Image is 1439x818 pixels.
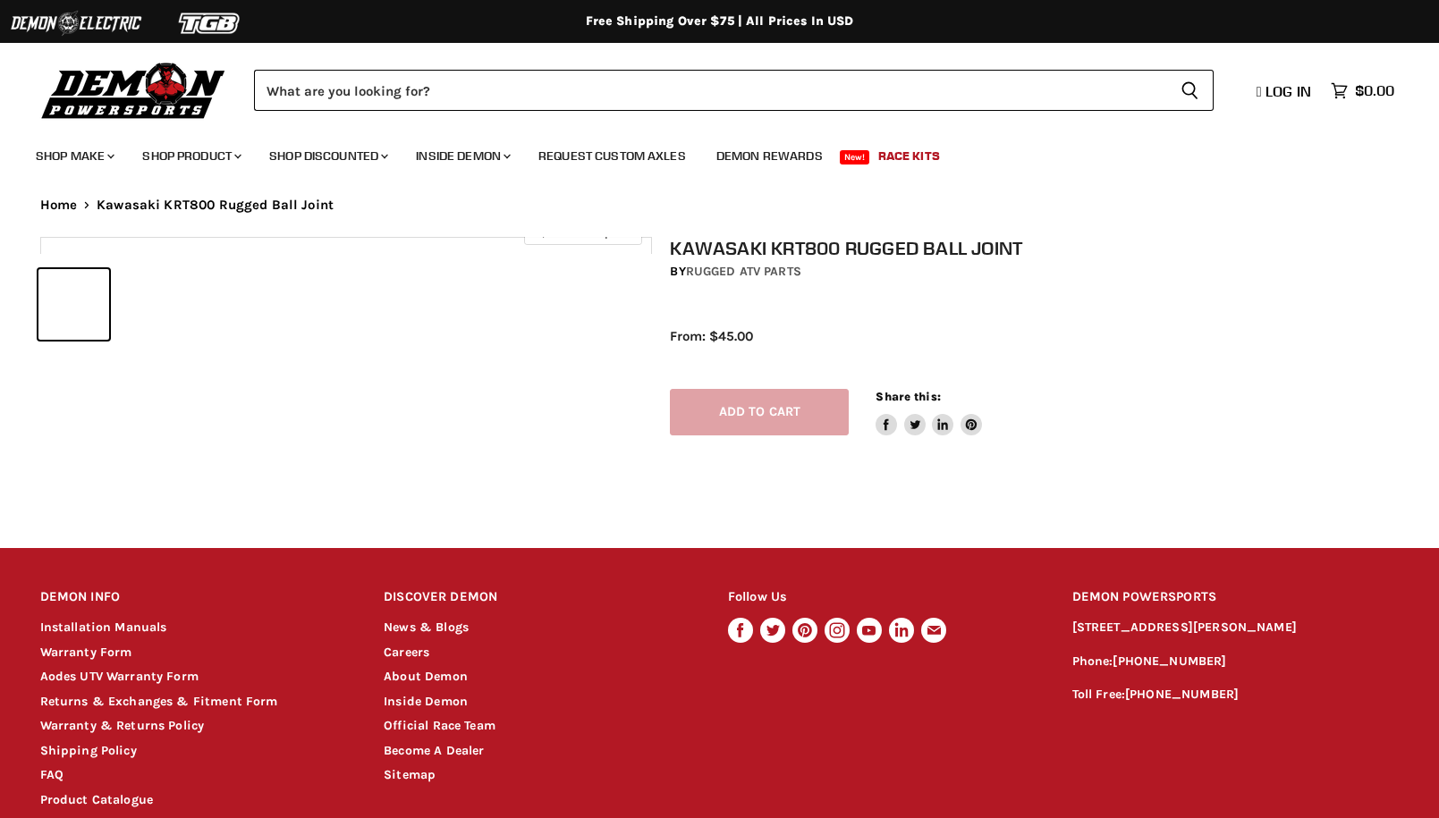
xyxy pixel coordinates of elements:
span: Click to expand [533,225,632,239]
a: News & Blogs [384,620,469,635]
p: Phone: [1072,652,1400,672]
nav: Breadcrumbs [4,198,1435,213]
img: Demon Powersports [36,58,232,122]
button: Search [1166,70,1214,111]
a: Become A Dealer [384,743,484,758]
a: $0.00 [1322,78,1403,104]
a: Shop Make [22,138,125,174]
h2: Follow Us [728,577,1038,619]
a: Shipping Policy [40,743,137,758]
form: Product [254,70,1214,111]
a: Careers [384,645,429,660]
a: Official Race Team [384,718,495,733]
h1: Kawasaki KRT800 Rugged Ball Joint [670,237,1418,259]
img: Demon Electric Logo 2 [9,6,143,40]
p: [STREET_ADDRESS][PERSON_NAME] [1072,618,1400,638]
a: Demon Rewards [703,138,836,174]
span: New! [840,150,870,164]
h2: DEMON POWERSPORTS [1072,577,1400,619]
span: $0.00 [1355,82,1394,99]
a: Warranty & Returns Policy [40,718,205,733]
img: TGB Logo 2 [143,6,277,40]
a: FAQ [40,767,63,782]
div: Free Shipping Over $75 | All Prices In USD [4,13,1435,30]
p: Toll Free: [1072,685,1400,705]
a: Aodes UTV Warranty Form [40,669,199,684]
a: About Demon [384,669,468,684]
aside: Share this: [876,389,982,436]
a: Shop Discounted [256,138,399,174]
span: From: $45.00 [670,328,753,344]
a: Installation Manuals [40,620,167,635]
a: Inside Demon [402,138,521,174]
a: Inside Demon [384,694,468,709]
a: Rugged ATV Parts [686,264,801,279]
button: Kawasaki KRT800 Rugged Ball Joint thumbnail [38,269,109,340]
a: Request Custom Axles [525,138,699,174]
a: Log in [1249,83,1322,99]
span: Log in [1265,82,1311,100]
ul: Main menu [22,131,1390,174]
a: Warranty Form [40,645,132,660]
a: [PHONE_NUMBER] [1113,654,1226,669]
input: Search [254,70,1166,111]
div: by [670,262,1418,282]
a: Product Catalogue [40,792,154,807]
a: Race Kits [865,138,953,174]
h2: DISCOVER DEMON [384,577,694,619]
a: Returns & Exchanges & Fitment Form [40,694,278,709]
span: Share this: [876,390,940,403]
h2: DEMON INFO [40,577,351,619]
a: [PHONE_NUMBER] [1125,687,1239,702]
span: Kawasaki KRT800 Rugged Ball Joint [97,198,334,213]
a: Sitemap [384,767,436,782]
a: Shop Product [129,138,252,174]
a: Home [40,198,78,213]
